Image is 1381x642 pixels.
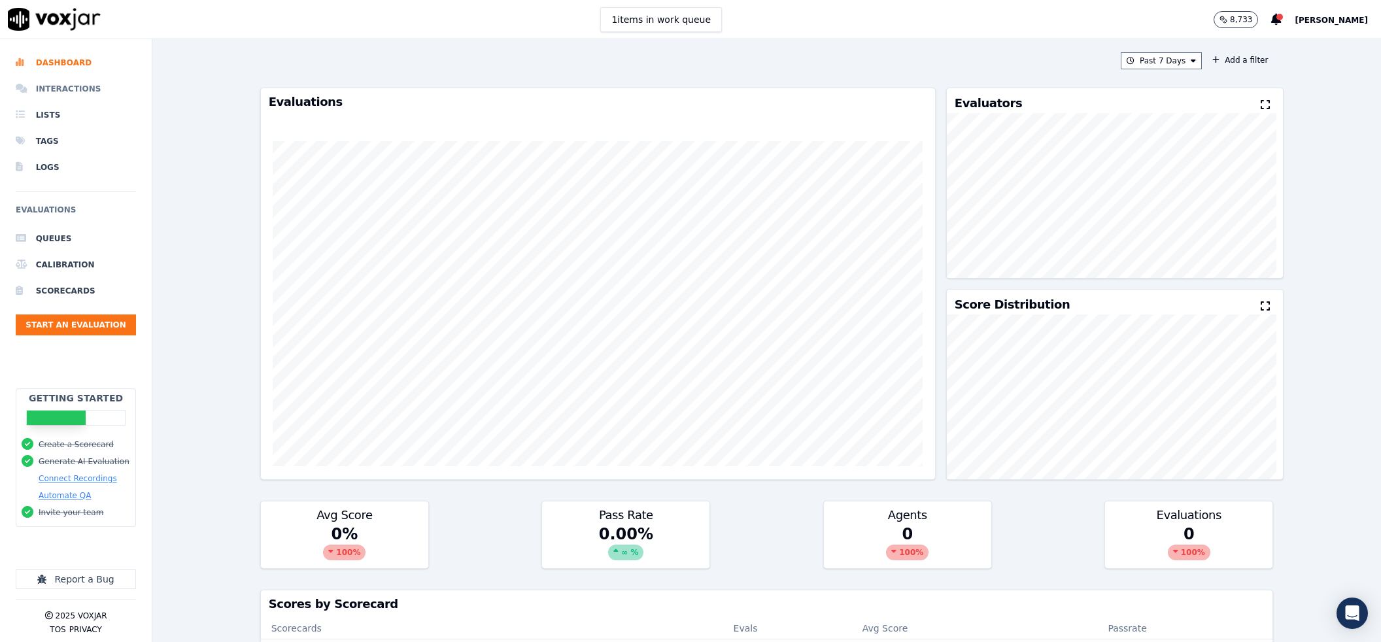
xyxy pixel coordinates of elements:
button: 8,733 [1214,11,1271,28]
button: 1items in work queue [600,7,722,32]
button: Invite your team [39,507,103,518]
h3: Evaluations [269,96,927,108]
div: ∞ % [608,545,643,560]
a: Queues [16,226,136,252]
button: [PERSON_NAME] [1295,12,1381,27]
th: Evals [723,618,852,639]
div: 100 % [886,545,929,560]
h3: Evaluators [955,97,1022,109]
h3: Evaluations [1113,509,1265,521]
a: Calibration [16,252,136,278]
h2: Getting Started [29,392,123,405]
button: Create a Scorecard [39,439,114,450]
div: 100 % [323,545,366,560]
button: Automate QA [39,490,91,501]
button: Generate AI Evaluation [39,456,129,467]
h3: Pass Rate [550,509,702,521]
h3: Scores by Scorecard [269,598,1265,610]
div: Open Intercom Messenger [1337,598,1368,629]
h6: Evaluations [16,202,136,226]
a: Tags [16,128,136,154]
div: 100 % [1168,545,1210,560]
div: 0 [824,524,991,568]
a: Dashboard [16,50,136,76]
img: voxjar logo [8,8,101,31]
div: 0 [1105,524,1272,568]
button: Start an Evaluation [16,314,136,335]
th: Passrate [1042,618,1213,639]
p: 8,733 [1230,14,1252,25]
a: Logs [16,154,136,180]
h3: Agents [832,509,983,521]
a: Scorecards [16,278,136,304]
a: Interactions [16,76,136,102]
div: 0 % [261,524,428,568]
button: Report a Bug [16,569,136,589]
span: [PERSON_NAME] [1295,16,1368,25]
button: Add a filter [1207,52,1273,68]
button: Connect Recordings [39,473,117,484]
button: 8,733 [1214,11,1258,28]
p: 2025 Voxjar [56,611,107,621]
button: TOS [50,624,65,635]
th: Scorecards [261,618,723,639]
button: Privacy [69,624,102,635]
button: Past 7 Days [1121,52,1202,69]
div: 0.00 % [542,524,709,568]
h3: Score Distribution [955,299,1070,311]
th: Avg Score [852,618,1042,639]
h3: Avg Score [269,509,420,521]
a: Lists [16,102,136,128]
